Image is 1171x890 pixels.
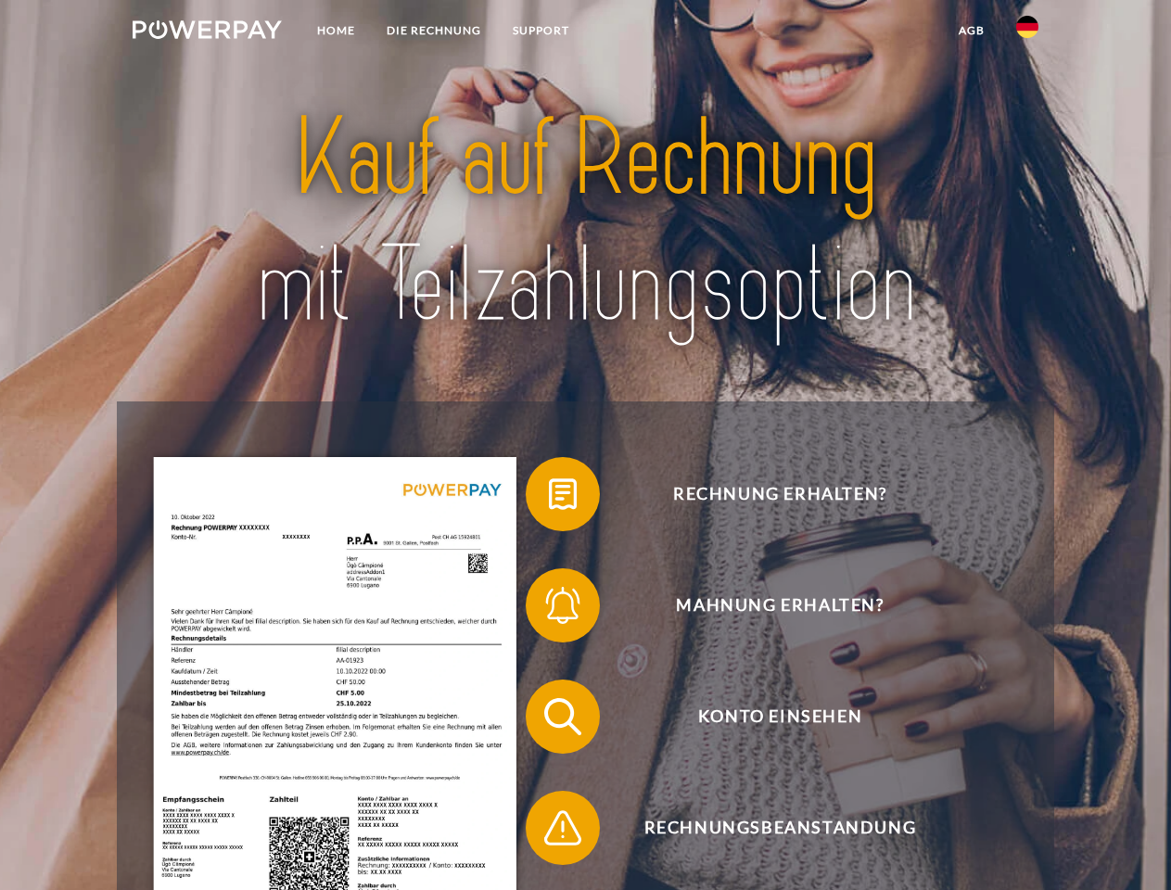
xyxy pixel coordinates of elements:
button: Mahnung erhalten? [526,568,1008,642]
span: Konto einsehen [553,680,1007,754]
img: qb_bell.svg [540,582,586,629]
a: Home [301,14,371,47]
button: Konto einsehen [526,680,1008,754]
span: Rechnung erhalten? [553,457,1007,531]
a: SUPPORT [497,14,585,47]
span: Rechnungsbeanstandung [553,791,1007,865]
button: Rechnung erhalten? [526,457,1008,531]
button: Rechnungsbeanstandung [526,791,1008,865]
a: agb [943,14,1000,47]
span: Mahnung erhalten? [553,568,1007,642]
img: qb_search.svg [540,693,586,740]
img: de [1016,16,1038,38]
img: qb_warning.svg [540,805,586,851]
a: DIE RECHNUNG [371,14,497,47]
img: qb_bill.svg [540,471,586,517]
img: title-powerpay_de.svg [177,89,994,355]
img: logo-powerpay-white.svg [133,20,282,39]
